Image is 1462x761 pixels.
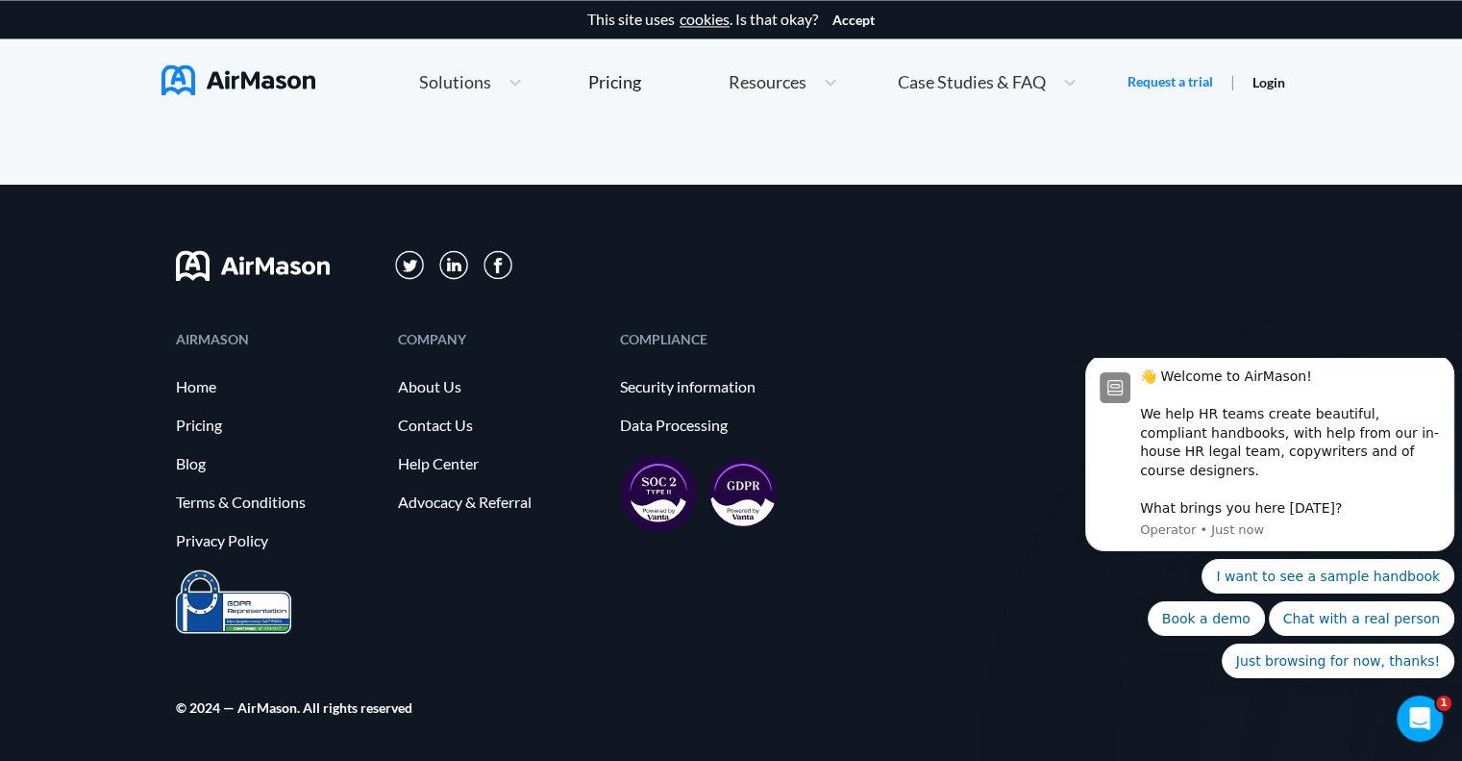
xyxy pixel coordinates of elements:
[62,164,362,181] p: Message from Operator, sent Just now
[832,13,875,28] button: Accept cookies
[620,454,697,531] img: soc2-17851990f8204ed92eb8cdb2d5e8da73.svg
[1230,72,1235,90] span: |
[1252,74,1285,90] a: Login
[620,416,823,433] a: Data Processing
[176,250,330,281] img: svg+xml;base64,PHN2ZyB3aWR0aD0iMTYwIiBoZWlnaHQ9IjMyIiB2aWV3Qm94PSIwIDAgMTYwIDMyIiBmaWxsPSJub25lIi...
[176,416,379,433] a: Pricing
[588,64,641,99] a: Pricing
[176,454,379,471] a: Blog
[398,454,601,471] a: Help Center
[1397,696,1443,742] iframe: Intercom live chat
[176,570,291,634] img: prighter-certificate-eu-7c0b0bead1821e86115914626e15d079.png
[708,458,778,527] img: gdpr-98ea35551734e2af8fd9405dbdaf8c18.svg
[62,10,362,161] div: Message content
[398,493,601,510] a: Advocacy & Referral
[898,73,1046,90] span: Case Studies & FAQ
[398,333,601,345] div: COMPANY
[161,64,315,95] img: AirMason Logo
[620,377,823,394] a: Security information
[1078,358,1462,690] iframe: Intercom notifications message
[588,73,641,90] div: Pricing
[124,201,377,236] button: Quick reply: I want to see a sample handbook
[439,250,469,280] img: svg+xml;base64,PD94bWwgdmVyc2lvbj0iMS4wIiBlbmNvZGluZz0iVVRGLTgiPz4KPHN2ZyB3aWR0aD0iMzFweCIgaGVpZ2...
[419,73,491,90] span: Solutions
[22,14,53,45] img: Profile image for Operator
[680,11,730,28] a: cookies
[144,286,377,320] button: Quick reply: Just browsing for now, thanks!
[191,243,377,278] button: Quick reply: Chat with a real person
[620,333,823,345] div: COMPLIANCE
[176,700,412,713] div: © 2024 — AirMason. All rights reserved
[176,377,379,394] a: Home
[1436,696,1451,711] span: 1
[176,333,379,345] div: AIRMASON
[176,531,379,548] a: Privacy Policy
[729,73,806,90] span: Resources
[1127,72,1213,91] a: Request a trial
[176,493,379,510] a: Terms & Conditions
[395,250,425,280] img: svg+xml;base64,PD94bWwgdmVyc2lvbj0iMS4wIiBlbmNvZGluZz0iVVRGLTgiPz4KPHN2ZyB3aWR0aD0iMzFweCIgaGVpZ2...
[70,243,187,278] button: Quick reply: Book a demo
[62,10,362,161] div: 👋 Welcome to AirMason! We help HR teams create beautiful, compliant handbooks, with help from our...
[8,201,377,320] div: Quick reply options
[398,377,601,394] a: About Us
[483,250,512,279] img: svg+xml;base64,PD94bWwgdmVyc2lvbj0iMS4wIiBlbmNvZGluZz0iVVRGLTgiPz4KPHN2ZyB3aWR0aD0iMzBweCIgaGVpZ2...
[398,416,601,433] a: Contact Us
